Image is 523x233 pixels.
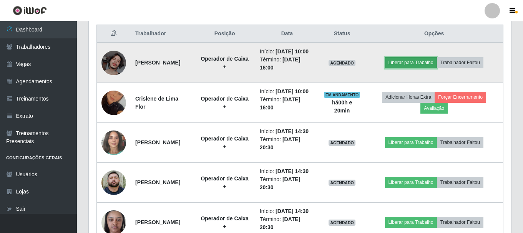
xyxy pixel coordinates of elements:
span: AGENDADO [329,140,355,146]
button: Liberar para Trabalho [385,177,437,188]
span: AGENDADO [329,220,355,226]
li: Término: [260,96,314,112]
time: [DATE] 10:00 [276,88,309,94]
img: 1710860479647.jpeg [101,81,126,125]
span: AGENDADO [329,60,355,66]
li: Término: [260,175,314,192]
strong: [PERSON_NAME] [135,179,180,185]
button: Trabalhador Faltou [437,137,483,148]
strong: Operador de Caixa + [201,175,249,190]
button: Trabalhador Faltou [437,217,483,228]
strong: [PERSON_NAME] [135,219,180,225]
li: Início: [260,207,314,215]
img: 1740017452142.jpeg [101,170,126,195]
strong: [PERSON_NAME] [135,59,180,66]
li: Início: [260,88,314,96]
span: AGENDADO [329,180,355,186]
button: Adicionar Horas Extra [382,92,435,102]
button: Liberar para Trabalho [385,137,437,148]
button: Trabalhador Faltou [437,177,483,188]
li: Início: [260,48,314,56]
time: [DATE] 14:30 [276,128,309,134]
button: Forçar Encerramento [435,92,486,102]
li: Término: [260,56,314,72]
th: Posição [194,25,255,43]
span: EM ANDAMENTO [324,92,360,98]
li: Início: [260,167,314,175]
li: Término: [260,136,314,152]
img: 1697220475229.jpeg [101,51,126,75]
strong: Operador de Caixa + [201,136,249,150]
strong: [PERSON_NAME] [135,139,180,145]
strong: Operador de Caixa + [201,56,249,70]
button: Trabalhador Faltou [437,57,483,68]
strong: há 00 h e 20 min [332,99,352,114]
time: [DATE] 10:00 [276,48,309,55]
time: [DATE] 14:30 [276,208,309,214]
th: Status [319,25,365,43]
li: Término: [260,215,314,231]
img: CoreUI Logo [13,6,47,15]
button: Liberar para Trabalho [385,57,437,68]
button: Avaliação [420,103,448,114]
img: 1689966026583.jpeg [101,128,126,157]
strong: Crislene de Lima Flor [135,96,178,110]
time: [DATE] 14:30 [276,168,309,174]
li: Início: [260,127,314,136]
button: Liberar para Trabalho [385,217,437,228]
th: Data [255,25,319,43]
th: Trabalhador [131,25,194,43]
strong: Operador de Caixa + [201,215,249,230]
th: Opções [365,25,503,43]
strong: Operador de Caixa + [201,96,249,110]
